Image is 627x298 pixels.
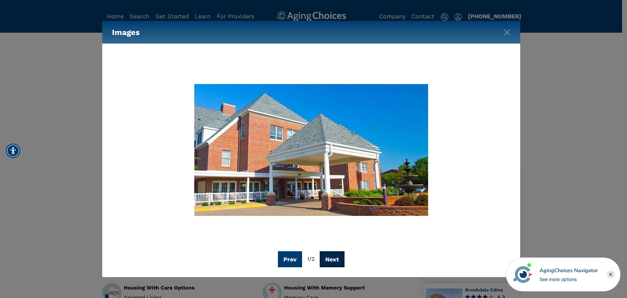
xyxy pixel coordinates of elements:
button: Close [504,28,510,34]
button: Prev [278,251,302,267]
img: 16bb7f33-e857-4c5c-ab6f-1c6735d01886.jpg [194,84,428,216]
div: Close [607,271,615,278]
div: AgingChoices Navigator [539,267,598,274]
span: 1 / 2 [307,256,314,262]
div: See more options [539,276,598,283]
button: Next [320,251,345,267]
img: avatar [512,263,534,286]
div: Accessibility Menu [6,144,20,158]
img: modal-close.svg [504,29,510,36]
h5: Images [112,21,140,44]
